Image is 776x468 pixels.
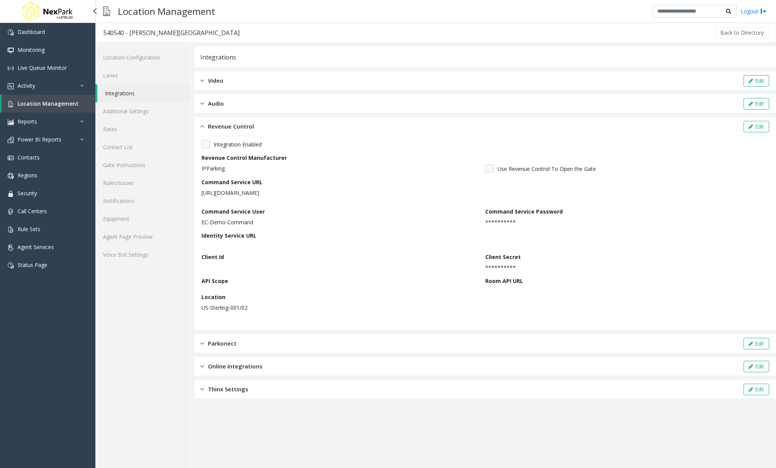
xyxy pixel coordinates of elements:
img: opened [200,122,204,131]
label: Client Secret [485,253,521,261]
span: Live Queue Monitor [18,64,67,71]
img: 'icon' [8,65,14,71]
img: closed [200,99,204,108]
img: pageIcon [103,2,110,21]
span: Online Integrations [208,362,262,371]
span: Power BI Reports [18,136,61,143]
img: closed [200,339,204,348]
a: Location Configuration [95,48,190,66]
span: Status Page [18,261,47,269]
img: 'icon' [8,155,14,161]
span: Parkonect [208,339,237,348]
button: Back to Directory [715,27,769,39]
img: closed [200,362,204,371]
p: [URL][DOMAIN_NAME] [201,189,480,197]
img: 'icon' [8,262,14,269]
a: Agent Page Preview [95,228,190,246]
a: Rules/Issues [95,174,190,192]
label: Client Id [201,253,224,261]
a: Location Management [2,95,95,113]
button: Edit [744,98,769,109]
span: Rule Sets [18,225,40,233]
a: Rates [95,120,190,138]
a: Integrations [97,84,190,102]
img: 'icon' [8,101,14,107]
a: Equipment [95,210,190,228]
button: Edit [744,361,769,372]
label: Command Service User [201,207,265,216]
button: Edit [744,384,769,395]
label: Command Service Password [485,207,563,216]
label: API Scope [201,277,228,285]
span: Activity [18,82,35,89]
p: US-Sterling-001/02 [201,304,481,312]
h3: Location Management [114,2,219,21]
label: Location [201,293,225,301]
span: Thinx Settings [208,385,248,394]
p: IPParking [201,164,481,172]
img: 'icon' [8,47,14,53]
img: 'icon' [8,244,14,251]
img: 'icon' [8,119,14,125]
span: Audio [208,99,224,108]
button: Edit [744,121,769,132]
img: closed [200,385,204,394]
span: Location Management [18,100,79,107]
label: Room API URL [485,277,523,285]
span: Use Revenue Control To Open the Gate [497,165,596,173]
img: 'icon' [8,191,14,197]
a: Notifications [95,192,190,210]
button: Edit [744,338,769,349]
div: Integrations [200,52,236,62]
img: 'icon' [8,29,14,35]
button: Edit [744,75,769,87]
label: Command Service URL [201,178,262,186]
a: Lanes [95,66,190,84]
span: Revenue Control [208,122,254,131]
a: Gate Instructions [95,156,190,174]
a: Additional Settings [95,102,190,120]
img: closed [200,76,204,85]
img: 'icon' [8,173,14,179]
span: Dashboard [18,28,45,35]
span: Integration Enabled [214,140,262,148]
span: Agent Services [18,243,54,251]
span: Security [18,190,37,197]
img: 'icon' [8,227,14,233]
img: logout [760,7,766,15]
span: Video [208,76,224,85]
img: 'icon' [8,83,14,89]
a: Contact List [95,138,190,156]
span: Reports [18,118,37,125]
label: Identity Service URL [201,232,256,240]
span: Contacts [18,154,40,161]
a: Voice Bot Settings [95,246,190,264]
span: Monitoring [18,46,45,53]
p: EC-Demo-Command [201,218,481,226]
label: Revenue Control Manufacturer [201,154,287,162]
div: 540540 - [PERSON_NAME][GEOGRAPHIC_DATA] [103,28,240,38]
img: 'icon' [8,209,14,215]
a: Logout [741,7,766,15]
img: 'icon' [8,137,14,143]
span: Regions [18,172,37,179]
span: Call Centers [18,207,47,215]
